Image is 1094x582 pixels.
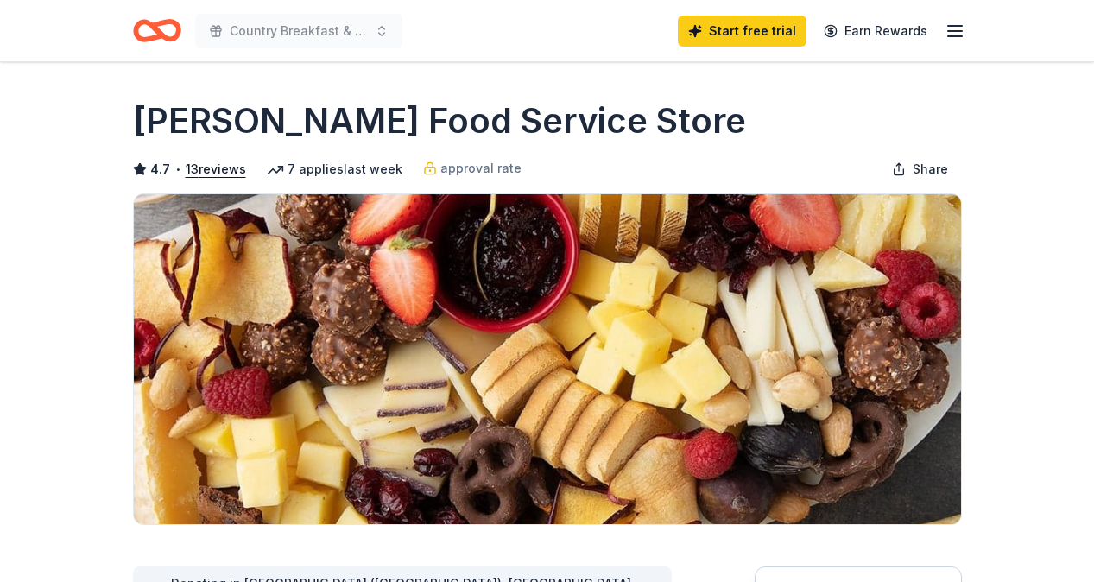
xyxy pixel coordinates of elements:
span: Share [913,159,948,180]
a: Home [133,10,181,51]
a: Start free trial [678,16,806,47]
button: Country Breakfast & Silent Auction [195,14,402,48]
span: • [174,162,180,176]
img: Image for Gordon Food Service Store [134,194,961,524]
span: 4.7 [150,159,170,180]
a: Earn Rewards [813,16,938,47]
div: 7 applies last week [267,159,402,180]
button: 13reviews [186,159,246,180]
span: approval rate [440,158,522,179]
a: approval rate [423,158,522,179]
span: Country Breakfast & Silent Auction [230,21,368,41]
h1: [PERSON_NAME] Food Service Store [133,97,746,145]
button: Share [878,152,962,187]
